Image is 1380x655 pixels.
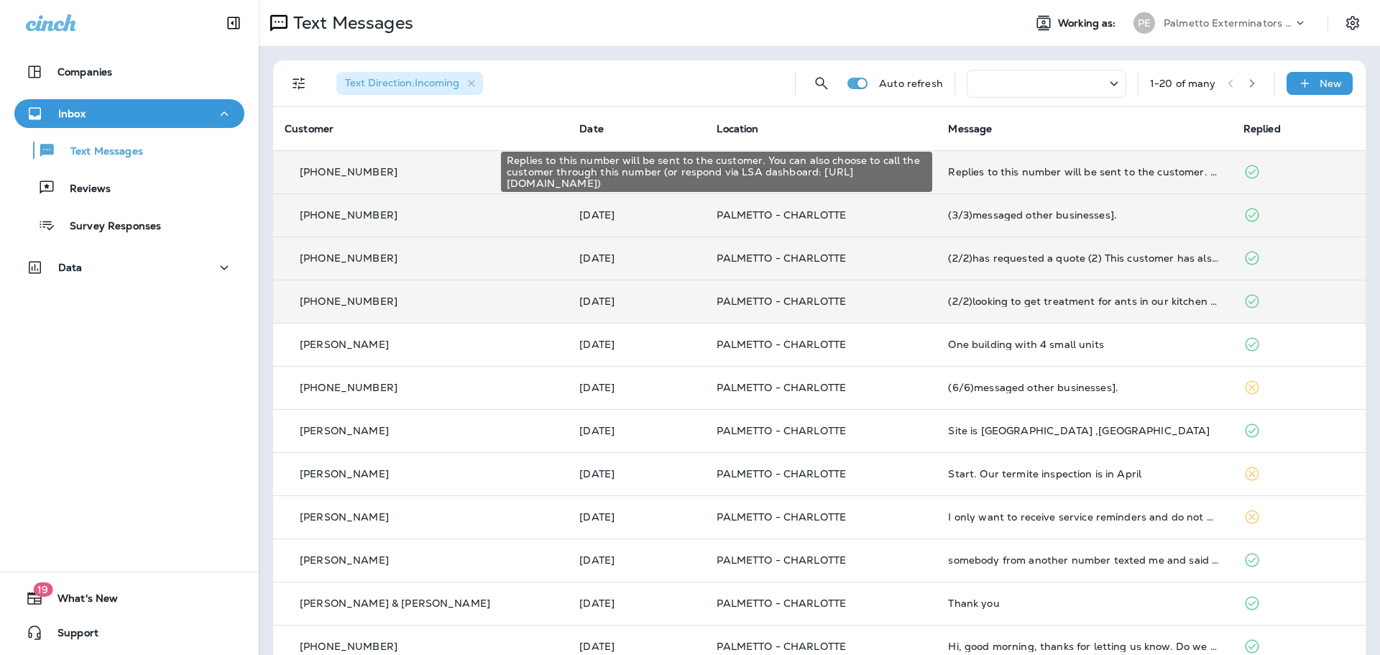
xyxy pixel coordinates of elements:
[1340,10,1366,36] button: Settings
[948,339,1220,350] div: One building with 4 small units
[948,425,1220,436] div: Site is N Myrtle Beach ,10th Avenue South
[579,554,694,566] p: Sep 4, 2025 08:40 AM
[300,166,397,178] p: [PHONE_NUMBER]
[879,78,943,89] p: Auto refresh
[717,467,846,480] span: PALMETTO - CHARLOTTE
[717,424,846,437] span: PALMETTO - CHARLOTTE
[1150,78,1216,89] div: 1 - 20 of many
[33,582,52,597] span: 19
[300,468,389,480] p: [PERSON_NAME]
[948,468,1220,480] div: Start. Our termite inspection is in April
[579,296,694,307] p: Sep 11, 2025 11:14 AM
[345,76,459,89] span: Text Direction : Incoming
[717,597,846,610] span: PALMETTO - CHARLOTTE
[948,122,992,135] span: Message
[14,210,244,240] button: Survey Responses
[55,183,111,196] p: Reviews
[213,9,254,37] button: Collapse Sidebar
[717,122,758,135] span: Location
[579,209,694,221] p: Sep 12, 2025 01:07 PM
[717,209,846,221] span: PALMETTO - CHARLOTTE
[717,338,846,351] span: PALMETTO - CHARLOTTE
[285,69,313,98] button: Filters
[300,597,490,609] p: [PERSON_NAME] & [PERSON_NAME]
[717,381,846,394] span: PALMETTO - CHARLOTTE
[336,72,483,95] div: Text Direction:Incoming
[14,253,244,282] button: Data
[300,641,397,652] p: [PHONE_NUMBER]
[300,252,397,264] p: [PHONE_NUMBER]
[58,108,86,119] p: Inbox
[579,597,694,609] p: Sep 3, 2025 02:04 PM
[948,252,1220,264] div: (2/2)has requested a quote (2) This customer has also messaged other businesses].
[948,296,1220,307] div: (2/2)looking to get treatment for ants in our kitchen area..
[579,468,694,480] p: Sep 9, 2025 01:33 PM
[300,554,389,566] p: [PERSON_NAME]
[1320,78,1342,89] p: New
[14,135,244,165] button: Text Messages
[300,425,389,436] p: [PERSON_NAME]
[300,296,397,307] p: [PHONE_NUMBER]
[579,339,694,350] p: Sep 10, 2025 01:26 PM
[579,641,694,652] p: Sep 3, 2025 10:13 AM
[1164,17,1293,29] p: Palmetto Exterminators LLC
[287,12,413,34] p: Text Messages
[948,641,1220,652] div: Hi, good morning, thanks for letting us know. Do we use this phone number from now on?
[948,511,1220,523] div: I only want to receive service reminders and do not want marketing texts. How can I limit these?
[300,339,389,350] p: [PERSON_NAME]
[1133,12,1155,34] div: PE
[55,220,161,234] p: Survey Responses
[807,69,836,98] button: Search Messages
[14,99,244,128] button: Inbox
[1058,17,1119,29] span: Working as:
[948,382,1220,393] div: (6/6)messaged other businesses].
[1243,122,1281,135] span: Replied
[43,592,118,610] span: What's New
[57,66,112,78] p: Companies
[948,554,1220,566] div: somebody from another number texted me and said they found it the number I sent the pictures
[717,252,846,265] span: PALMETTO - CHARLOTTE
[948,166,1220,178] div: Replies to this number will be sent to the customer. You can also choose to call the customer thr...
[579,122,604,135] span: Date
[717,510,846,523] span: PALMETTO - CHARLOTTE
[501,152,932,192] div: Replies to this number will be sent to the customer. You can also choose to call the customer thr...
[579,382,694,393] p: Sep 10, 2025 10:19 AM
[14,58,244,86] button: Companies
[14,584,244,613] button: 19What's New
[579,511,694,523] p: Sep 9, 2025 11:57 AM
[300,382,397,393] p: [PHONE_NUMBER]
[300,511,389,523] p: [PERSON_NAME]
[285,122,333,135] span: Customer
[717,554,846,567] span: PALMETTO - CHARLOTTE
[14,173,244,203] button: Reviews
[948,597,1220,609] div: Thank you
[579,252,694,264] p: Sep 12, 2025 09:53 AM
[56,145,143,159] p: Text Messages
[58,262,83,273] p: Data
[948,209,1220,221] div: (3/3)messaged other businesses].
[717,295,846,308] span: PALMETTO - CHARLOTTE
[43,627,98,644] span: Support
[579,425,694,436] p: Sep 9, 2025 03:05 PM
[300,209,397,221] p: [PHONE_NUMBER]
[14,618,244,647] button: Support
[717,640,846,653] span: PALMETTO - CHARLOTTE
